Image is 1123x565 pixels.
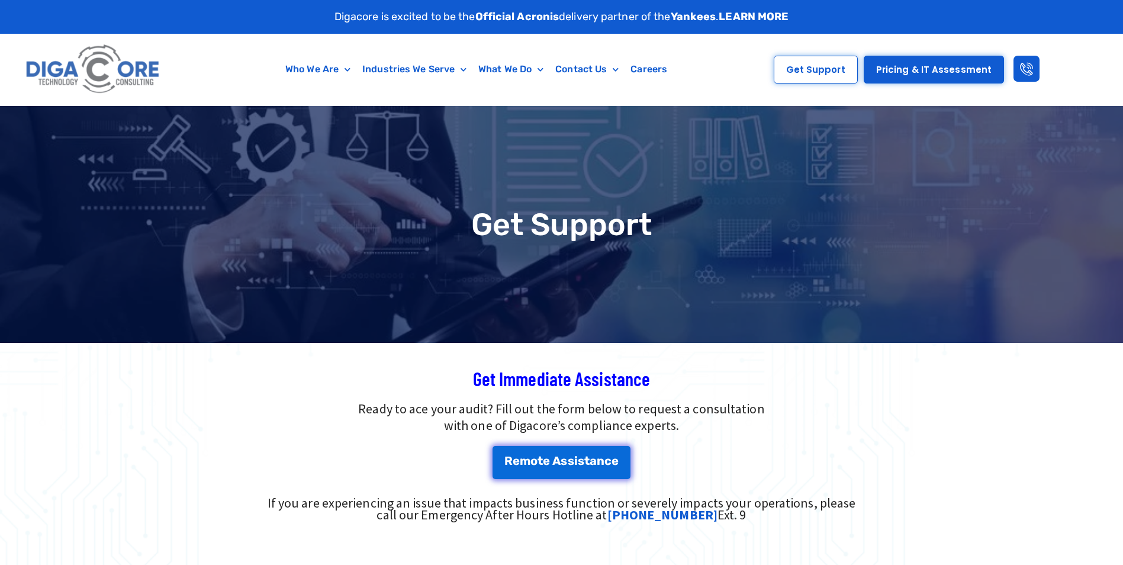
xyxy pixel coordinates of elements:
[552,455,561,467] span: A
[543,455,550,467] span: e
[604,455,612,467] span: c
[6,209,1117,240] h1: Get Support
[530,455,538,467] span: o
[584,455,590,467] span: t
[719,10,789,23] a: LEARN MORE
[520,455,530,467] span: m
[671,10,716,23] strong: Yankees
[590,455,597,467] span: a
[876,65,992,74] span: Pricing & IT Assessment
[625,56,673,83] a: Careers
[568,455,574,467] span: s
[513,455,520,467] span: e
[334,9,789,25] p: Digacore is excited to be the delivery partner of the .
[786,65,845,74] span: Get Support
[574,455,578,467] span: i
[864,56,1004,84] a: Pricing & IT Assessment
[221,56,732,83] nav: Menu
[22,40,164,99] img: Digacore logo 1
[472,56,549,83] a: What We Do
[612,455,619,467] span: e
[504,455,513,467] span: R
[493,446,631,479] a: Remote Assistance
[607,506,717,523] a: [PHONE_NUMBER]
[259,497,865,521] div: If you are experiencing an issue that impacts business function or severely impacts your operatio...
[549,56,625,83] a: Contact Us
[183,400,941,435] p: Ready to ace your audit? Fill out the form below to request a consultation with one of Digacore’s...
[561,455,567,467] span: s
[475,10,559,23] strong: Official Acronis
[473,367,650,390] span: Get Immediate Assistance
[538,455,543,467] span: t
[597,455,604,467] span: n
[578,455,584,467] span: s
[279,56,356,83] a: Who We Are
[774,56,858,84] a: Get Support
[356,56,472,83] a: Industries We Serve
